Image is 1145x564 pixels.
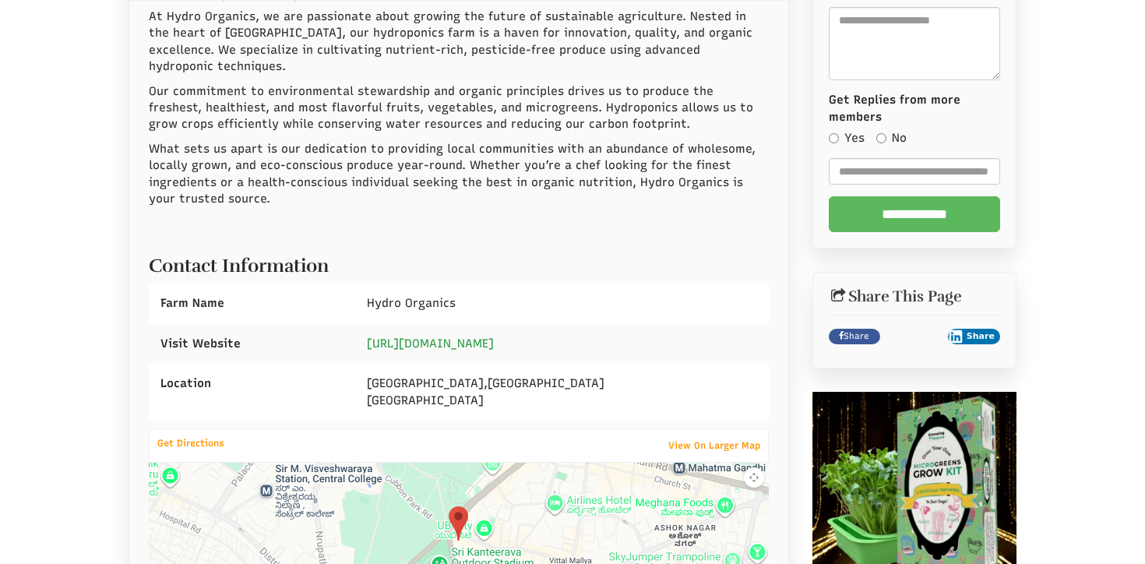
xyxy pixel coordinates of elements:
input: Yes [829,133,839,143]
span: Hydro Organics [367,296,456,310]
div: Farm Name [149,284,355,323]
label: Yes [829,130,865,146]
div: Visit Website [149,324,355,364]
a: [URL][DOMAIN_NAME] [367,337,494,351]
button: Share [948,329,1000,344]
div: , [GEOGRAPHIC_DATA] [355,364,768,421]
span: [GEOGRAPHIC_DATA] [488,376,604,390]
a: Get Directions [150,434,232,453]
span: [GEOGRAPHIC_DATA] [367,376,484,390]
h2: Share This Page [829,288,1001,305]
label: Get Replies from more members [829,92,1001,125]
p: What sets us apart is our dedication to providing local communities with an abundance of wholesom... [149,141,769,208]
button: Map camera controls [744,467,764,488]
a: Share [829,329,881,344]
p: Our commitment to environmental stewardship and organic principles drives us to produce the fresh... [149,83,769,133]
iframe: X Post Button [888,329,940,344]
h2: Contact Information [149,248,769,276]
a: View On Larger Map [661,435,768,456]
input: No [876,133,886,143]
div: Location [149,364,355,404]
p: At Hydro Organics, we are passionate about growing the future of sustainable agriculture. Nested ... [149,9,769,76]
label: No [876,130,907,146]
